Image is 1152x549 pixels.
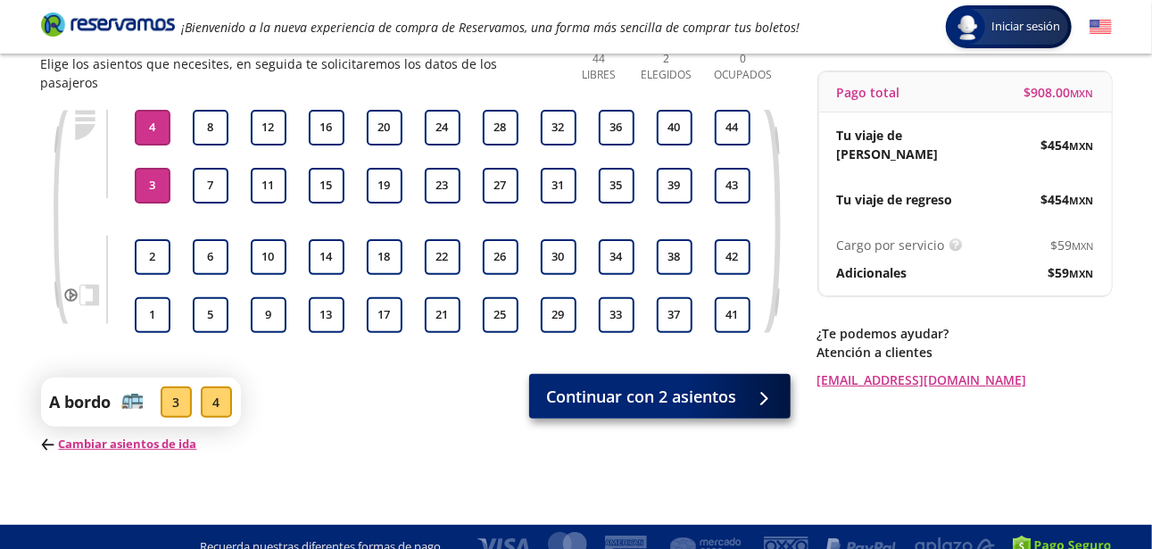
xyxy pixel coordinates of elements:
[1070,139,1094,153] small: MXN
[425,239,460,275] button: 22
[1041,136,1094,154] span: $ 454
[367,168,402,204] button: 19
[837,83,900,102] p: Pago total
[1070,267,1094,280] small: MXN
[182,19,800,36] em: ¡Bienvenido a la nueva experiencia de compra de Reservamos, una forma más sencilla de comprar tus...
[837,236,945,254] p: Cargo por servicio
[251,168,286,204] button: 11
[201,387,232,418] div: 4
[1071,87,1094,100] small: MXN
[715,297,750,333] button: 41
[41,11,175,37] i: Brand Logo
[309,110,344,146] button: 16
[715,168,750,204] button: 43
[715,110,750,146] button: 44
[41,54,557,92] p: Elige los asientos que necesites, en seguida te solicitaremos los datos de los pasajeros
[483,297,518,333] button: 25
[41,11,175,43] a: Brand Logo
[1041,190,1094,209] span: $ 454
[541,168,576,204] button: 31
[657,297,692,333] button: 37
[193,239,228,275] button: 6
[1070,194,1094,207] small: MXN
[193,168,228,204] button: 7
[1024,83,1094,102] span: $ 908.00
[483,239,518,275] button: 26
[599,168,634,204] button: 35
[657,168,692,204] button: 39
[135,297,170,333] button: 1
[135,239,170,275] button: 2
[193,110,228,146] button: 8
[599,239,634,275] button: 34
[367,110,402,146] button: 20
[309,239,344,275] button: 14
[817,343,1112,362] p: Atención a clientes
[541,297,576,333] button: 29
[483,110,518,146] button: 28
[817,324,1112,343] p: ¿Te podemos ayudar?
[715,239,750,275] button: 42
[636,51,696,83] p: 2 Elegidos
[193,297,228,333] button: 5
[483,168,518,204] button: 27
[425,297,460,333] button: 21
[1090,16,1112,38] button: English
[41,436,241,453] p: Cambiar asientos de ida
[657,239,692,275] button: 38
[529,374,791,419] button: Continuar con 2 asientos
[425,168,460,204] button: 23
[161,387,192,418] div: 3
[837,263,908,282] p: Adicionales
[367,297,402,333] button: 17
[837,126,966,163] p: Tu viaje de [PERSON_NAME]
[1051,236,1094,254] span: $ 59
[251,110,286,146] button: 12
[309,168,344,204] button: 15
[541,110,576,146] button: 32
[599,297,634,333] button: 33
[599,110,634,146] button: 36
[709,51,777,83] p: 0 Ocupados
[50,390,112,414] p: A bordo
[251,239,286,275] button: 10
[985,18,1068,36] span: Iniciar sesión
[367,239,402,275] button: 18
[575,51,624,83] p: 44 Libres
[817,370,1112,389] a: [EMAIL_ADDRESS][DOMAIN_NAME]
[135,168,170,204] button: 3
[547,385,737,409] span: Continuar con 2 asientos
[251,297,286,333] button: 9
[135,110,170,146] button: 4
[309,297,344,333] button: 13
[837,190,953,209] p: Tu viaje de regreso
[657,110,692,146] button: 40
[425,110,460,146] button: 24
[1048,263,1094,282] span: $ 59
[541,239,576,275] button: 30
[1073,239,1094,253] small: MXN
